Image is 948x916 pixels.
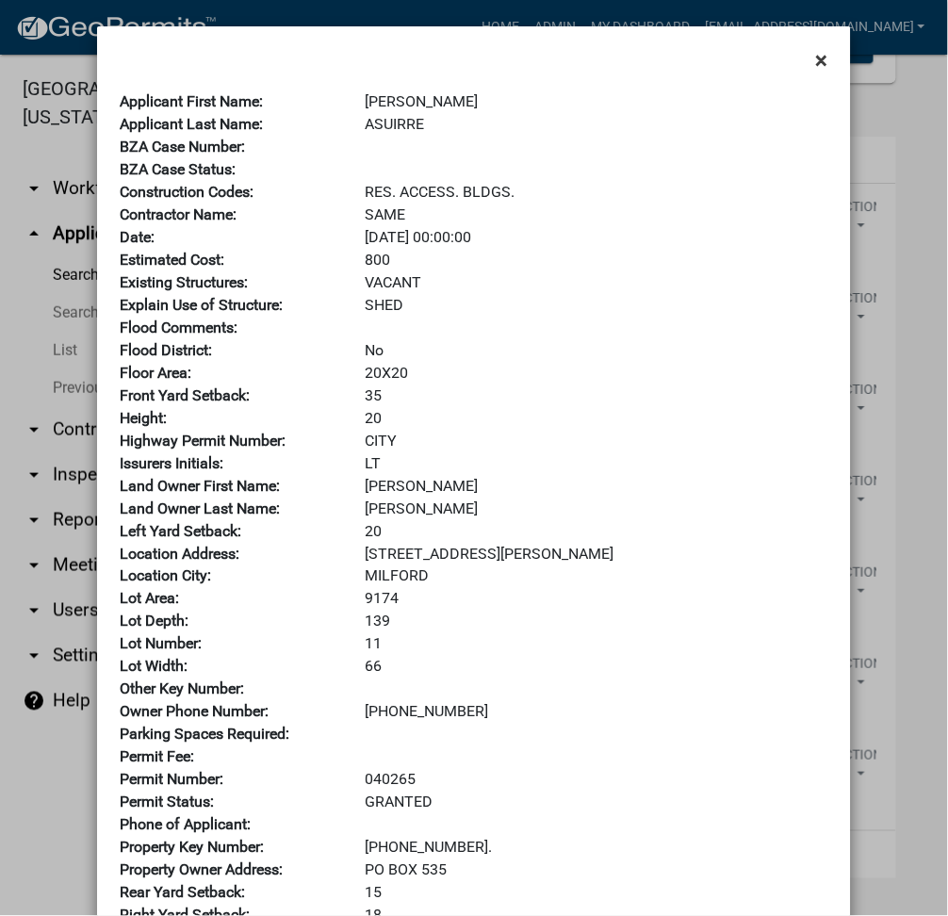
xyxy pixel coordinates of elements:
[120,228,155,246] b: Date:
[351,271,842,294] div: VACANT
[120,138,245,155] b: BZA Case Number:
[120,680,244,698] b: Other Key Number:
[120,613,188,630] b: Lot Depth:
[120,658,188,676] b: Lot Width:
[120,499,280,517] b: Land Owner Last Name:
[120,364,191,382] b: Floor Area:
[351,837,842,859] div: [PHONE_NUMBER].
[120,703,269,721] b: Owner Phone Number:
[351,226,842,249] div: [DATE] 00:00:00
[120,567,211,585] b: Location City:
[351,859,842,882] div: PO BOX 535
[120,251,224,269] b: Estimated Cost:
[351,769,842,792] div: 040265
[120,341,212,359] b: Flood District:
[351,204,842,226] div: SAME
[351,113,842,136] div: ASUIRRE
[351,656,842,679] div: 66
[120,432,286,450] b: Highway Permit Number:
[120,409,167,427] b: Height:
[351,249,842,271] div: 800
[120,590,179,608] b: Lot Area:
[351,430,842,452] div: CITY
[120,319,237,336] b: Flood Comments:
[351,633,842,656] div: 11
[120,296,283,314] b: Explain Use of Structure:
[120,884,245,902] b: Rear Yard Setback:
[120,454,223,472] b: Issurers Initials:
[120,92,263,110] b: Applicant First Name:
[351,452,842,475] div: LT
[351,339,842,362] div: No
[816,47,828,74] span: ×
[120,861,283,879] b: Property Owner Address:
[120,477,280,495] b: Land Owner First Name:
[120,816,251,834] b: Phone of Applicant:
[351,520,842,543] div: 20
[120,205,237,223] b: Contractor Name:
[351,181,842,204] div: RES. ACCESS. BLDGS.
[351,384,842,407] div: 35
[351,362,842,384] div: 20X20
[351,498,842,520] div: [PERSON_NAME]
[351,294,842,317] div: SHED
[120,160,236,178] b: BZA Case Status:
[351,90,842,113] div: [PERSON_NAME]
[120,748,194,766] b: Permit Fee:
[351,882,842,905] div: 15
[351,701,842,724] div: [PHONE_NUMBER]
[351,565,842,588] div: MILFORD
[120,726,289,744] b: Parking Spaces Required:
[120,522,241,540] b: Left Yard Setback:
[120,635,202,653] b: Lot Number:
[120,793,214,811] b: Permit Status:
[351,475,842,498] div: [PERSON_NAME]
[120,115,263,133] b: Applicant Last Name:
[120,183,253,201] b: Construction Codes:
[120,771,223,789] b: Permit Number:
[120,386,250,404] b: Front Yard Setback:
[351,543,842,565] div: [STREET_ADDRESS][PERSON_NAME]
[801,34,843,87] button: Close
[351,792,842,814] div: GRANTED
[351,611,842,633] div: 139
[120,545,239,563] b: Location Address:
[351,407,842,430] div: 20
[120,273,248,291] b: Existing Structures:
[120,839,264,857] b: Property Key Number:
[351,588,842,611] div: 9174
